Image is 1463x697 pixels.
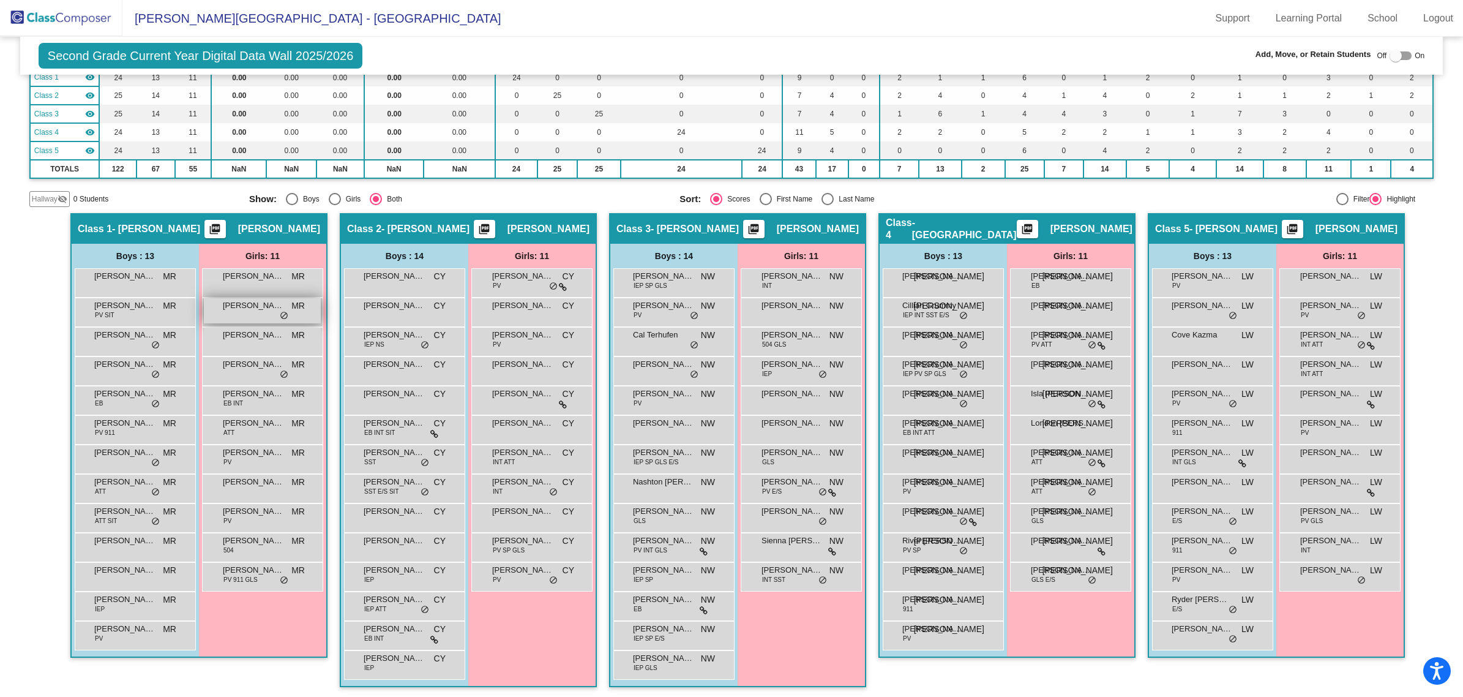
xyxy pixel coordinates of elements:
td: 0 [621,86,742,105]
td: 55 [175,160,211,178]
td: 0 [1169,141,1216,160]
div: Last Name [834,194,874,205]
td: 0.00 [316,68,364,86]
td: 0 [1351,105,1391,123]
td: 11 [175,141,211,160]
button: Print Students Details [474,220,495,238]
td: 14 [137,105,175,123]
td: 0 [577,123,621,141]
td: 0.00 [266,68,316,86]
td: 67 [137,160,175,178]
td: 0 [1351,123,1391,141]
td: 14 [1216,160,1263,178]
td: 0 [1044,141,1083,160]
td: 25 [99,105,137,123]
td: 0.00 [316,86,364,105]
td: 122 [99,160,137,178]
td: 0 [742,86,782,105]
td: 43 [782,160,815,178]
span: Class 5 [34,145,59,156]
span: IEP SP GLS [634,281,667,290]
td: 0 [1351,141,1391,160]
td: 0.00 [364,68,424,86]
td: 2 [880,86,919,105]
mat-radio-group: Select an option [679,193,1101,205]
td: 0 [495,105,537,123]
button: Print Students Details [204,220,226,238]
td: 2 [1263,141,1306,160]
td: 0 [848,123,880,141]
td: 4 [1005,105,1044,123]
span: NW [701,270,715,283]
span: MR [291,300,305,312]
td: 11 [175,68,211,86]
span: Class 1 [78,223,112,235]
td: NaN [364,160,424,178]
td: 0 [848,86,880,105]
span: On [1415,50,1424,61]
td: 0 [537,141,577,160]
td: 6 [1005,141,1044,160]
span: - [GEOGRAPHIC_DATA] [912,217,1017,241]
span: Second Grade Current Year Digital Data Wall 2025/2026 [39,43,363,69]
td: 17 [816,160,848,178]
td: NaN [316,160,364,178]
span: [PERSON_NAME] [1300,300,1361,312]
td: 2 [1306,141,1352,160]
span: [PERSON_NAME] [1300,270,1361,282]
td: 0.00 [211,105,266,123]
td: 3 [1216,123,1263,141]
td: 0 [1044,68,1083,86]
td: 0.00 [266,86,316,105]
td: 0 [1391,105,1433,123]
td: 0 [742,68,782,86]
span: PV [634,311,642,320]
div: Boys : 14 [341,244,468,268]
td: 1 [919,68,962,86]
td: 0 [577,141,621,160]
td: 7 [782,86,815,105]
td: 24 [495,160,537,178]
td: 4 [816,105,848,123]
td: 0.00 [211,68,266,86]
td: 1 [1351,86,1391,105]
td: 1 [1263,86,1306,105]
td: 0 [1126,105,1170,123]
span: do_not_disturb_alt [549,282,558,292]
span: Class 5 [1155,223,1189,235]
td: 0 [742,105,782,123]
span: MR [163,300,176,312]
td: 0 [962,123,1005,141]
td: 0 [1263,68,1306,86]
td: 2 [1216,141,1263,160]
td: 1 [1169,105,1216,123]
a: Support [1206,9,1260,28]
td: 0.00 [211,141,266,160]
td: 0 [742,123,782,141]
span: CY [563,300,574,312]
span: [PERSON_NAME] [1031,300,1092,312]
span: CY [434,300,446,312]
span: [PERSON_NAME] [1042,300,1113,312]
span: [PERSON_NAME] [761,300,823,312]
span: - [PERSON_NAME] [381,223,470,235]
div: Boys : 14 [610,244,738,268]
td: 25 [1005,160,1044,178]
td: NaN [424,160,495,178]
div: Boys : 13 [72,244,199,268]
span: Class 2 [347,223,381,235]
td: 0.00 [266,123,316,141]
td: 0.00 [211,86,266,105]
div: Girls [341,194,361,205]
td: 25 [99,86,137,105]
a: Learning Portal [1266,9,1352,28]
mat-icon: picture_as_pdf [1285,223,1300,240]
span: Class 4 [34,127,59,138]
td: 0 [495,123,537,141]
span: - [PERSON_NAME] [651,223,739,235]
span: [PERSON_NAME] [492,270,553,282]
div: Girls: 11 [199,244,326,268]
span: do_not_disturb_alt [280,311,288,321]
td: 1 [880,105,919,123]
td: Nicole Wardinsky - Wardinsky [30,105,100,123]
